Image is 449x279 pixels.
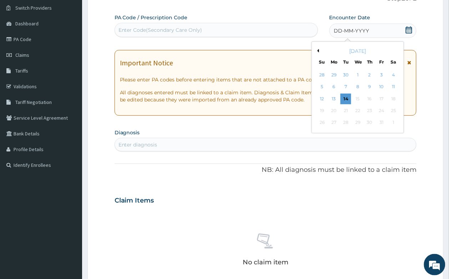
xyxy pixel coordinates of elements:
div: Choose Wednesday, October 8th, 2025 [353,82,363,93]
div: Choose Thursday, October 9th, 2025 [364,82,375,93]
div: Not available Tuesday, October 21st, 2025 [340,105,351,116]
div: Enter diagnosis [118,141,157,148]
h3: Claim Items [115,197,154,205]
span: Tariff Negotiation [15,99,52,105]
label: Diagnosis [115,129,140,136]
div: Choose Monday, September 29th, 2025 [329,70,339,80]
div: Minimize live chat window [117,4,134,21]
div: Not available Friday, October 17th, 2025 [376,94,387,104]
div: Not available Saturday, November 1st, 2025 [388,118,399,128]
div: Not available Wednesday, October 15th, 2025 [353,94,363,104]
p: Please enter PA codes before entering items that are not attached to a PA code [120,76,412,83]
p: NB: All diagnosis must be linked to a claim item [115,165,417,175]
label: PA Code / Prescription Code [115,14,188,21]
span: DD-MM-YYYY [334,27,369,34]
div: Choose Saturday, October 11th, 2025 [388,82,399,93]
div: Enter Code(Secondary Care Only) [118,26,202,34]
div: Fr [379,59,385,65]
div: Sa [390,59,397,65]
label: Encounter Date [329,14,370,21]
div: Tu [343,59,349,65]
p: All diagnoses entered must be linked to a claim item. Diagnosis & Claim Items that are visible bu... [120,89,412,103]
div: Su [319,59,325,65]
div: Choose Thursday, October 2nd, 2025 [364,70,375,80]
div: Not available Thursday, October 23rd, 2025 [364,105,375,116]
div: Choose Sunday, October 5th, 2025 [317,82,328,93]
div: Not available Friday, October 31st, 2025 [376,118,387,128]
div: Not available Saturday, October 18th, 2025 [388,94,399,104]
div: Not available Sunday, October 26th, 2025 [317,118,328,128]
button: Previous Month [316,49,319,53]
div: Choose Monday, October 6th, 2025 [329,82,339,93]
img: d_794563401_company_1708531726252_794563401 [13,36,29,54]
div: Not available Thursday, October 30th, 2025 [364,118,375,128]
div: Choose Sunday, September 28th, 2025 [317,70,328,80]
div: We [355,59,361,65]
div: Choose Sunday, October 12th, 2025 [317,94,328,104]
span: We're online! [41,90,99,162]
span: Claims [15,52,29,58]
div: Not available Friday, October 24th, 2025 [376,105,387,116]
div: Not available Wednesday, October 29th, 2025 [353,118,363,128]
div: month 2025-10 [316,69,399,129]
div: [DATE] [315,48,401,55]
div: Not available Wednesday, October 22nd, 2025 [353,105,363,116]
div: Th [367,59,373,65]
span: Switch Providers [15,5,52,11]
span: Dashboard [15,20,39,27]
div: Mo [331,59,337,65]
div: Choose Monday, October 13th, 2025 [329,94,339,104]
div: Chat with us now [37,40,120,49]
div: Choose Tuesday, September 30th, 2025 [340,70,351,80]
div: Not available Saturday, October 25th, 2025 [388,105,399,116]
div: Choose Tuesday, October 14th, 2025 [340,94,351,104]
textarea: Type your message and hit 'Enter' [4,195,136,220]
h1: Important Notice [120,59,173,67]
div: Not available Monday, October 20th, 2025 [329,105,339,116]
span: Tariffs [15,68,28,74]
div: Not available Monday, October 27th, 2025 [329,118,339,128]
p: No claim item [243,259,288,266]
div: Choose Tuesday, October 7th, 2025 [340,82,351,93]
div: Not available Sunday, October 19th, 2025 [317,105,328,116]
div: Not available Tuesday, October 28th, 2025 [340,118,351,128]
div: Choose Friday, October 10th, 2025 [376,82,387,93]
div: Not available Thursday, October 16th, 2025 [364,94,375,104]
div: Choose Saturday, October 4th, 2025 [388,70,399,80]
div: Choose Friday, October 3rd, 2025 [376,70,387,80]
div: Choose Wednesday, October 1st, 2025 [353,70,363,80]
